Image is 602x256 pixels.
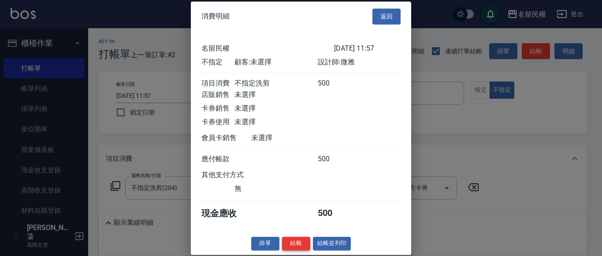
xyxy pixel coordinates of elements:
[234,79,317,88] div: 不指定洗剪
[234,118,317,127] div: 未選擇
[201,12,230,21] span: 消費明細
[372,8,401,25] button: 返回
[234,184,317,193] div: 無
[201,90,234,100] div: 店販銷售
[318,58,401,67] div: 設計師: 微雅
[201,79,234,88] div: 項目消費
[201,104,234,113] div: 卡券銷售
[313,237,351,250] button: 結帳並列印
[251,134,334,143] div: 未選擇
[201,118,234,127] div: 卡券使用
[201,208,251,219] div: 現金應收
[282,237,310,250] button: 結帳
[201,44,334,53] div: 名留民權
[234,90,317,100] div: 未選擇
[201,58,234,67] div: 不指定
[234,58,317,67] div: 顧客: 未選擇
[201,155,234,164] div: 應付帳款
[318,79,351,88] div: 500
[318,155,351,164] div: 500
[234,104,317,113] div: 未選擇
[318,208,351,219] div: 500
[201,171,268,180] div: 其他支付方式
[201,134,251,143] div: 會員卡銷售
[251,237,279,250] button: 掛單
[334,44,401,53] div: [DATE] 11:57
